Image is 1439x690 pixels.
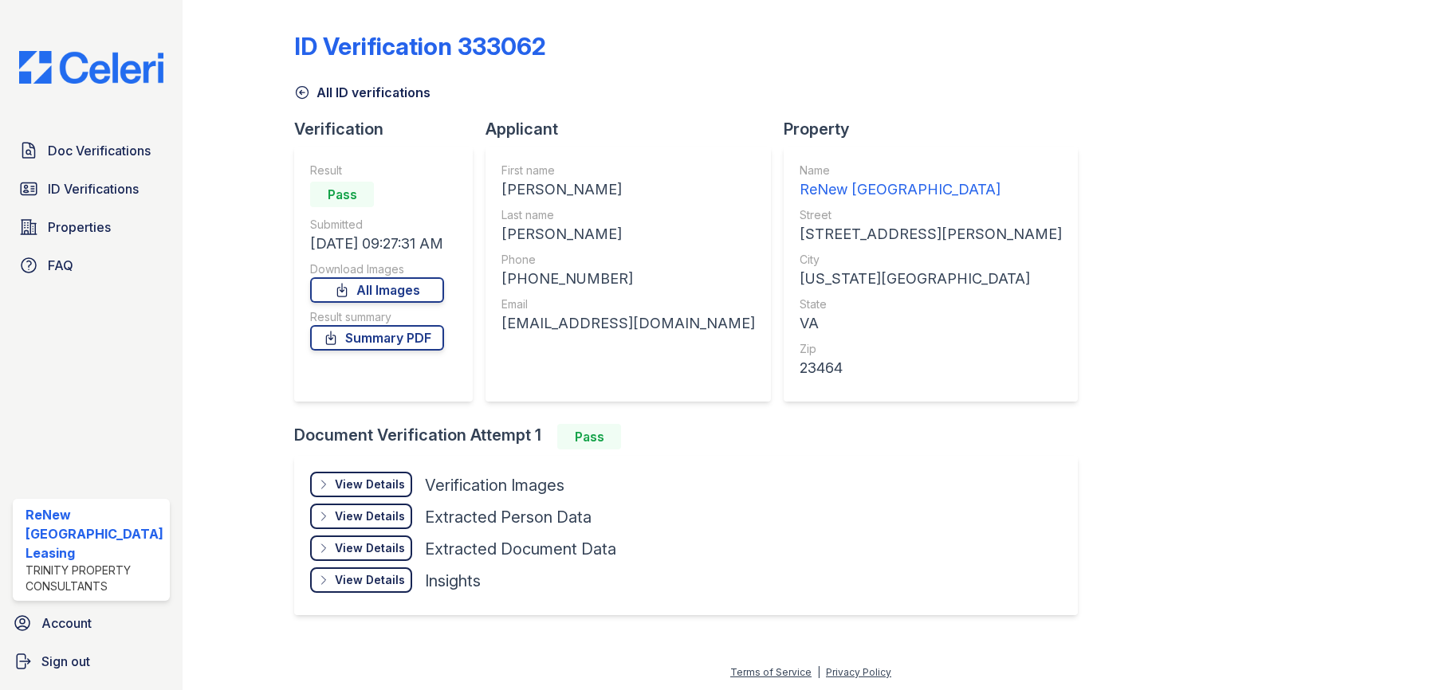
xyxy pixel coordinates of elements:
[800,341,1062,357] div: Zip
[13,249,170,281] a: FAQ
[48,218,111,237] span: Properties
[310,325,444,351] a: Summary PDF
[800,252,1062,268] div: City
[501,252,755,268] div: Phone
[13,173,170,205] a: ID Verifications
[6,607,176,639] a: Account
[48,141,151,160] span: Doc Verifications
[41,614,92,633] span: Account
[13,135,170,167] a: Doc Verifications
[48,179,139,198] span: ID Verifications
[41,652,90,671] span: Sign out
[800,178,1062,201] div: ReNew [GEOGRAPHIC_DATA]
[501,312,755,335] div: [EMAIL_ADDRESS][DOMAIN_NAME]
[335,540,405,556] div: View Details
[784,118,1091,140] div: Property
[817,666,820,678] div: |
[501,178,755,201] div: [PERSON_NAME]
[310,163,444,178] div: Result
[800,223,1062,245] div: [STREET_ADDRESS][PERSON_NAME]
[13,211,170,243] a: Properties
[6,645,176,677] a: Sign out
[294,424,1091,449] div: Document Verification Attempt 1
[501,268,755,290] div: [PHONE_NUMBER]
[294,32,546,61] div: ID Verification 333062
[557,424,621,449] div: Pass
[826,666,891,678] a: Privacy Policy
[730,666,812,678] a: Terms of Service
[501,223,755,245] div: [PERSON_NAME]
[425,538,616,560] div: Extracted Document Data
[335,508,405,524] div: View Details
[310,309,444,325] div: Result summary
[335,572,405,588] div: View Details
[26,505,163,563] div: ReNew [GEOGRAPHIC_DATA] Leasing
[501,207,755,223] div: Last name
[310,217,444,233] div: Submitted
[501,296,755,312] div: Email
[501,163,755,178] div: First name
[26,563,163,594] div: Trinity Property Consultants
[425,506,592,528] div: Extracted Person Data
[800,207,1062,223] div: Street
[310,233,444,255] div: [DATE] 09:27:31 AM
[310,261,444,277] div: Download Images
[294,118,486,140] div: Verification
[800,268,1062,290] div: [US_STATE][GEOGRAPHIC_DATA]
[335,476,405,492] div: View Details
[425,474,564,496] div: Verification Images
[800,357,1062,379] div: 23464
[310,182,374,207] div: Pass
[800,296,1062,312] div: State
[800,312,1062,335] div: VA
[6,51,176,84] img: CE_Logo_Blue-a8612792a0a2168367f1c8372b55b34899dd931a85d93a1a3d3e32e68fde9ad4.png
[294,83,431,102] a: All ID verifications
[425,570,481,592] div: Insights
[486,118,784,140] div: Applicant
[800,163,1062,201] a: Name ReNew [GEOGRAPHIC_DATA]
[310,277,444,303] a: All Images
[800,163,1062,178] div: Name
[48,256,73,275] span: FAQ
